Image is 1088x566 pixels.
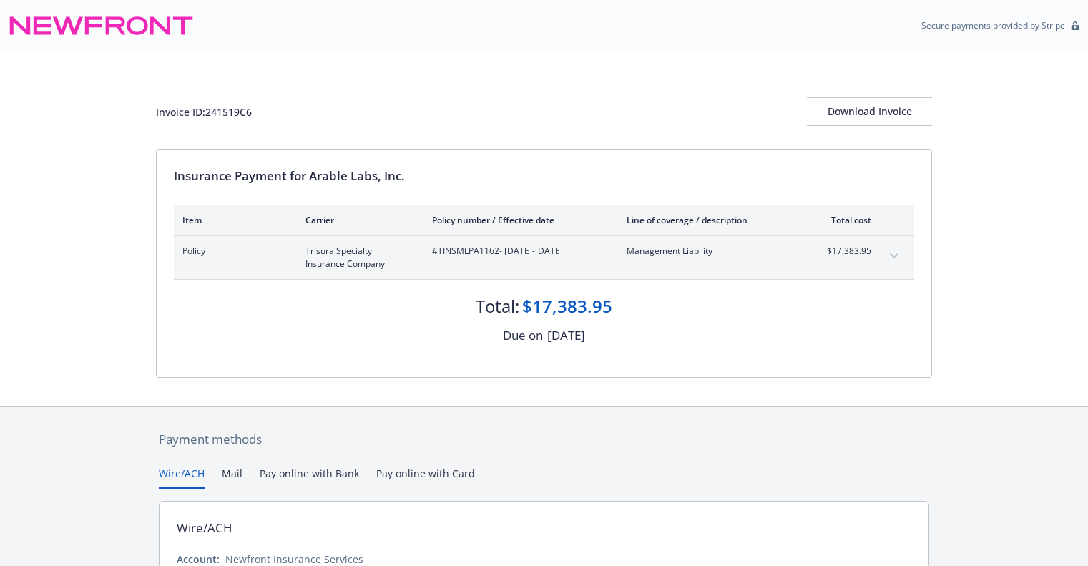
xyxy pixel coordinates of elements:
[503,326,543,345] div: Due on
[807,97,932,126] button: Download Invoice
[818,245,871,258] span: $17,383.95
[159,430,929,449] div: Payment methods
[182,245,283,258] span: Policy
[432,214,604,226] div: Policy number / Effective date
[305,214,409,226] div: Carrier
[476,294,519,318] div: Total:
[921,19,1065,31] p: Secure payments provided by Stripe
[376,466,475,489] button: Pay online with Card
[305,245,409,270] span: Trisura Specialty Insurance Company
[627,245,795,258] span: Management Liability
[222,466,242,489] button: Mail
[177,519,232,537] div: Wire/ACH
[260,466,359,489] button: Pay online with Bank
[159,466,205,489] button: Wire/ACH
[182,214,283,226] div: Item
[174,236,914,279] div: PolicyTrisura Specialty Insurance Company#TINSMLPA1162- [DATE]-[DATE]Management Liability$17,383....
[432,245,604,258] span: #TINSMLPA1162 - [DATE]-[DATE]
[807,98,932,125] div: Download Invoice
[818,214,871,226] div: Total cost
[522,294,612,318] div: $17,383.95
[547,326,585,345] div: [DATE]
[627,214,795,226] div: Line of coverage / description
[174,167,914,185] div: Insurance Payment for Arable Labs, Inc.
[883,245,906,268] button: expand content
[156,104,252,119] div: Invoice ID: 241519C6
